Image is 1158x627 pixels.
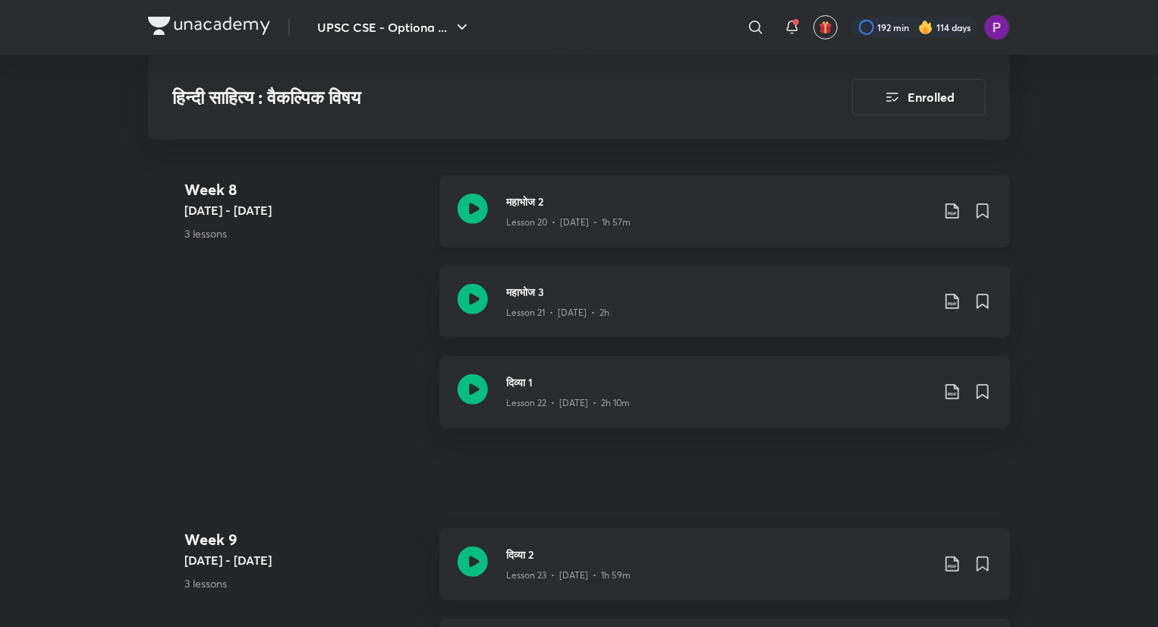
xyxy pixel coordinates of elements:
[184,575,427,591] p: 3 lessons
[984,14,1010,40] img: Preeti Pandey
[506,374,931,390] h3: दिव्या 1
[918,20,933,35] img: streak
[819,20,832,34] img: avatar
[506,547,931,562] h3: दिव्या 2
[184,178,427,201] h4: Week 8
[506,216,631,229] p: Lesson 20 • [DATE] • 1h 57m
[506,306,609,320] p: Lesson 21 • [DATE] • 2h
[184,201,427,219] h5: [DATE] - [DATE]
[172,87,766,109] h3: हिन्दी साहित्य : वैकल्पिक विषय
[148,17,270,39] a: Company Logo
[439,266,1010,356] a: महाभोज 3Lesson 21 • [DATE] • 2h
[506,396,630,410] p: Lesson 22 • [DATE] • 2h 10m
[184,528,427,551] h4: Week 9
[148,17,270,35] img: Company Logo
[184,225,427,241] p: 3 lessons
[439,175,1010,266] a: महाभोज 2Lesson 20 • [DATE] • 1h 57m
[506,569,631,582] p: Lesson 23 • [DATE] • 1h 59m
[184,551,427,569] h5: [DATE] - [DATE]
[308,12,480,43] button: UPSC CSE - Optiona ...
[439,528,1010,619] a: दिव्या 2Lesson 23 • [DATE] • 1h 59m
[506,194,931,210] h3: महाभोज 2
[439,356,1010,446] a: दिव्या 1Lesson 22 • [DATE] • 2h 10m
[813,15,838,39] button: avatar
[852,79,986,115] button: Enrolled
[506,284,931,300] h3: महाभोज 3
